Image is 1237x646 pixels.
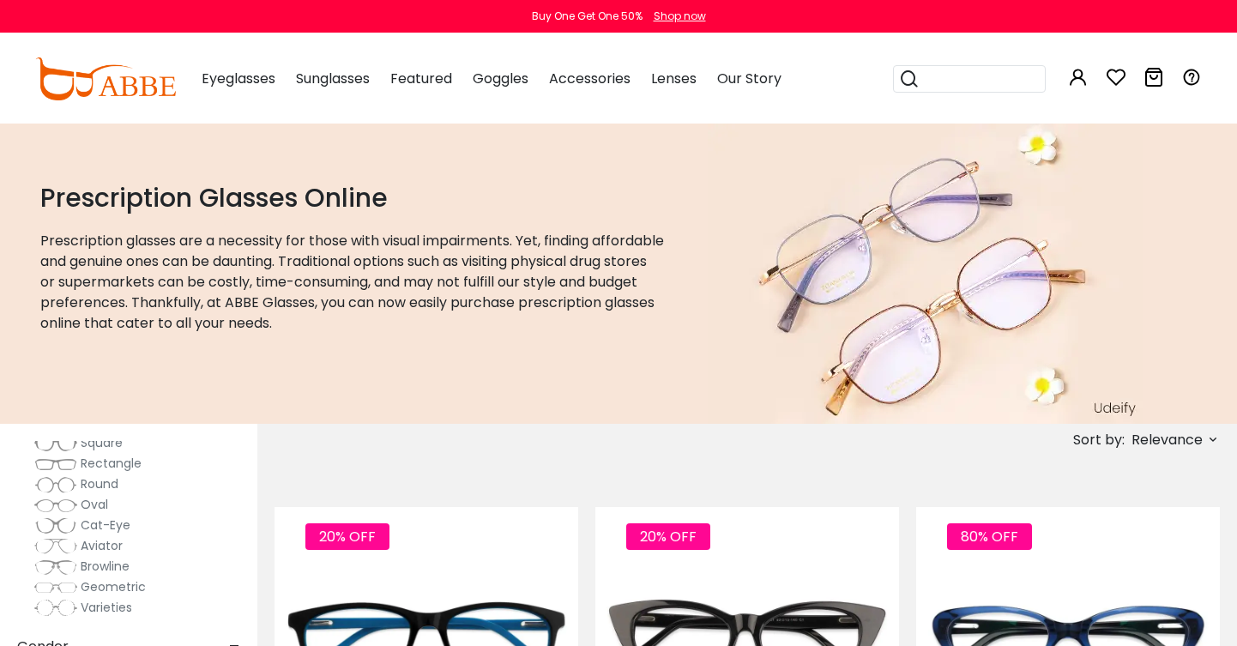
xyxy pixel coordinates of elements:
[717,69,781,88] span: Our Story
[81,496,108,513] span: Oval
[654,9,706,24] div: Shop now
[34,517,77,534] img: Cat-Eye.png
[34,558,77,576] img: Browline.png
[35,57,176,100] img: abbeglasses.com
[34,456,77,473] img: Rectangle.png
[473,69,528,88] span: Goggles
[651,69,697,88] span: Lenses
[40,231,665,334] p: Prescription glasses are a necessity for those with visual impairments. Yet, finding affordable a...
[708,124,1143,424] img: prescription glasses online
[532,9,643,24] div: Buy One Get One 50%
[81,516,130,534] span: Cat-Eye
[626,523,710,550] span: 20% OFF
[81,558,130,575] span: Browline
[34,599,77,617] img: Varieties.png
[81,475,118,492] span: Round
[34,538,77,555] img: Aviator.png
[40,183,665,214] h1: Prescription Glasses Online
[81,599,132,616] span: Varieties
[34,497,77,514] img: Oval.png
[81,455,142,472] span: Rectangle
[34,579,77,596] img: Geometric.png
[305,523,389,550] span: 20% OFF
[81,434,123,451] span: Square
[645,9,706,23] a: Shop now
[947,523,1032,550] span: 80% OFF
[296,69,370,88] span: Sunglasses
[202,69,275,88] span: Eyeglasses
[34,476,77,493] img: Round.png
[34,435,77,452] img: Square.png
[390,69,452,88] span: Featured
[1131,425,1203,456] span: Relevance
[81,537,123,554] span: Aviator
[1073,430,1125,450] span: Sort by:
[549,69,631,88] span: Accessories
[81,578,146,595] span: Geometric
